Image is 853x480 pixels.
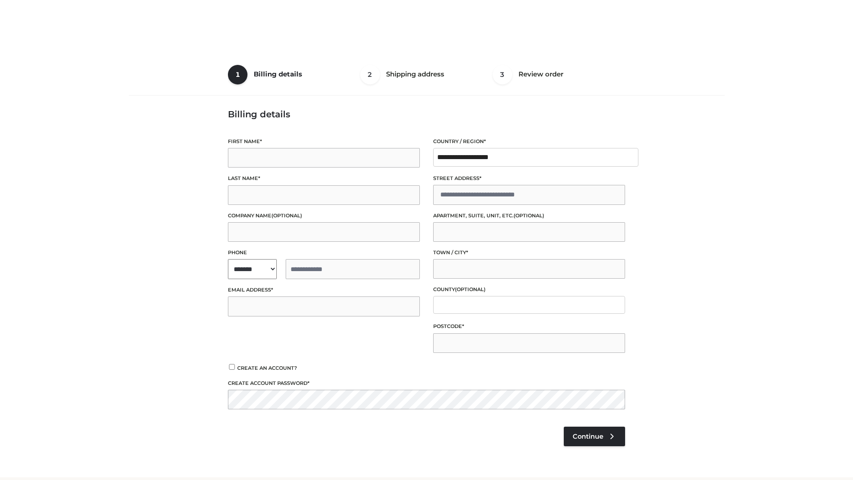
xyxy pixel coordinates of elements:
input: Create an account? [228,364,236,370]
a: Continue [564,427,625,446]
label: Phone [228,248,420,257]
span: Create an account? [237,365,297,371]
label: Street address [433,174,625,183]
label: County [433,285,625,294]
span: (optional) [514,212,544,219]
label: Company name [228,212,420,220]
label: Town / City [433,248,625,257]
span: 3 [493,65,512,84]
span: (optional) [271,212,302,219]
label: Email address [228,286,420,294]
span: Continue [573,432,603,440]
label: Create account password [228,379,625,388]
label: Country / Region [433,137,625,146]
label: Apartment, suite, unit, etc. [433,212,625,220]
span: Review order [518,70,563,78]
label: First name [228,137,420,146]
span: (optional) [455,286,486,292]
span: Shipping address [386,70,444,78]
label: Postcode [433,322,625,331]
span: 2 [360,65,380,84]
span: Billing details [254,70,302,78]
h3: Billing details [228,109,625,120]
span: 1 [228,65,247,84]
label: Last name [228,174,420,183]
